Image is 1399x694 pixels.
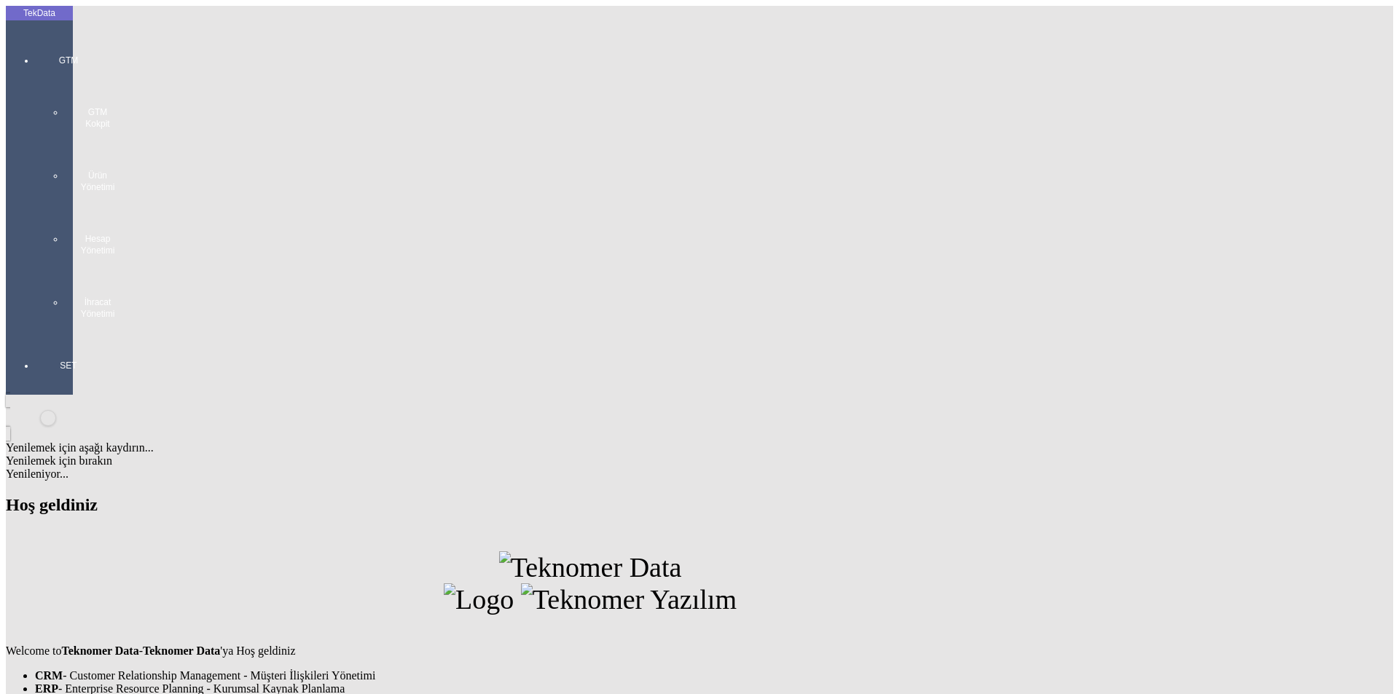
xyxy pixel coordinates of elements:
[6,441,1175,454] div: Yenilemek için aşağı kaydırın...
[47,360,90,371] span: SET
[521,583,737,615] img: Teknomer Yazılım
[61,644,138,657] strong: Teknomer Data
[35,669,1175,682] li: - Customer Relationship Management - Müşteri İlişkileri Yönetimi
[47,55,90,66] span: GTM
[499,551,682,583] img: Teknomer Data
[143,644,220,657] strong: Teknomer Data
[76,106,119,130] span: GTM Kokpit
[76,296,119,320] span: İhracat Yönetimi
[76,170,119,193] span: Ürün Yönetimi
[6,495,1175,515] h2: Hoş geldiniz
[35,669,63,682] strong: CRM
[6,454,1175,468] div: Yenilemek için bırakın
[6,644,1175,658] p: Welcome to - 'ya Hoş geldiniz
[444,583,514,615] img: Logo
[6,468,1175,481] div: Yenileniyor...
[6,7,73,19] div: TekData
[76,233,119,256] span: Hesap Yönetimi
